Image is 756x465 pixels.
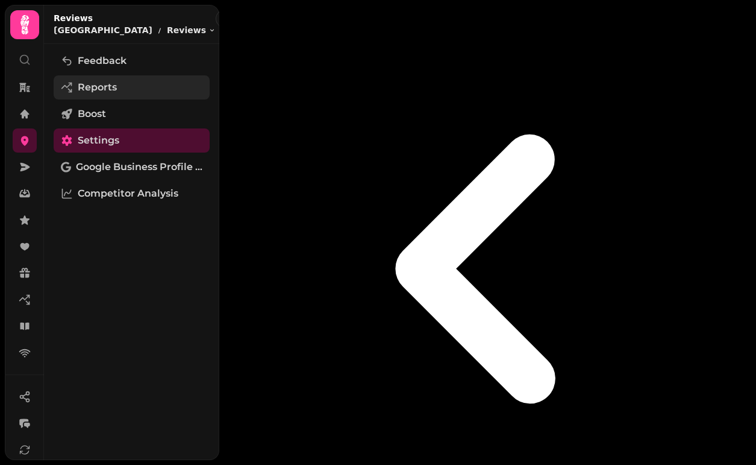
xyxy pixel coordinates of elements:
[44,44,219,460] nav: Tabs
[54,102,210,126] a: Boost
[78,54,127,68] span: Feedback
[78,107,106,121] span: Boost
[54,24,152,36] p: [GEOGRAPHIC_DATA]
[78,133,119,148] span: Settings
[54,75,210,100] a: Reports
[219,262,756,274] a: go-back
[54,155,210,179] a: Google Business Profile (Beta)
[167,24,216,36] button: Reviews
[78,186,178,201] span: Competitor Analysis
[54,49,210,73] a: Feedback
[54,182,210,206] a: Competitor Analysis
[76,160,202,174] span: Google Business Profile (Beta)
[54,128,210,153] a: Settings
[78,80,117,95] span: Reports
[54,12,216,24] h2: Reviews
[54,24,216,36] nav: breadcrumb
